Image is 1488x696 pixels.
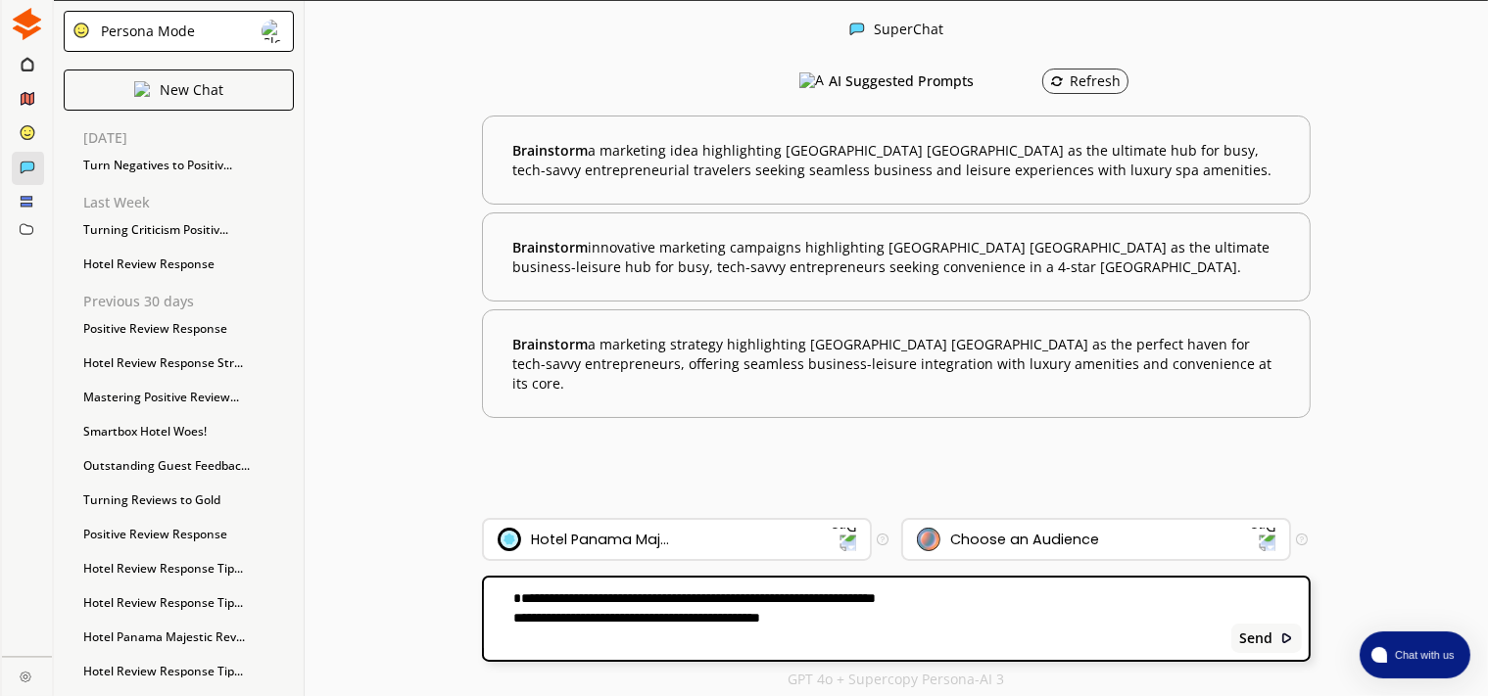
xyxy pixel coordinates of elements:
img: Close [20,671,31,682]
span: Brainstorm [512,238,588,256]
button: atlas-launcher [1360,631,1470,678]
div: SuperChat [875,22,944,40]
b: innovative marketing campaigns highlighting [GEOGRAPHIC_DATA] [GEOGRAPHIC_DATA] as the ultimate b... [512,238,1280,276]
img: Dropdown Icon [832,527,857,552]
span: Brainstorm [512,141,588,160]
img: Dropdown Icon [1251,527,1276,552]
div: Persona Mode [94,23,195,39]
img: Close [72,22,90,39]
div: Turn Negatives to Positiv... [73,151,304,180]
b: a marketing strategy highlighting [GEOGRAPHIC_DATA] [GEOGRAPHIC_DATA] as the perfect haven for te... [512,335,1280,393]
img: AI Suggested Prompts [799,72,824,90]
p: Last Week [83,195,304,210]
div: Hotel Review Response Str... [73,348,304,378]
img: Brand Icon [498,528,521,551]
div: Hotel Review Response [73,250,304,279]
img: Tooltip Icon [877,534,888,545]
img: Close [849,22,865,37]
div: Mastering Positive Review... [73,383,304,412]
div: Hotel Panama Majestic Rev... [73,623,304,652]
div: Positive Review Response [73,314,304,344]
img: Close [262,20,285,43]
div: Hotel Review Response Tip... [73,657,304,686]
b: a marketing idea highlighting [GEOGRAPHIC_DATA] [GEOGRAPHIC_DATA] as the ultimate hub for busy, t... [512,141,1280,179]
img: Audience Icon [917,528,940,551]
img: Refresh [1050,74,1064,88]
div: Hotel Review Response Tip... [73,554,304,583]
div: Choose an Audience [950,532,1099,547]
img: Close [11,8,43,40]
div: Hotel Review Response Tip... [73,588,304,618]
img: Close [134,81,150,97]
div: Smartbox Hotel Woes! [73,417,304,446]
div: Positive Review Response [73,520,304,549]
span: Chat with us [1387,647,1459,663]
div: Hotel Panama Maj... [531,532,669,547]
div: Turning Criticism Positiv... [73,215,304,245]
a: Close [2,657,52,691]
img: Tooltip Icon [1296,534,1308,545]
div: Refresh [1050,73,1121,89]
p: New Chat [160,82,223,98]
div: Outstanding Guest Feedbac... [73,451,304,481]
p: Previous 30 days [83,294,304,309]
p: GPT 4o + Supercopy Persona-AI 3 [788,672,1004,687]
b: Send [1240,630,1273,646]
div: Turning Reviews to Gold [73,486,304,515]
img: Close [1280,631,1294,645]
span: Brainstorm [512,335,588,353]
p: [DATE] [83,130,304,146]
h3: AI Suggested Prompts [829,67,974,96]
